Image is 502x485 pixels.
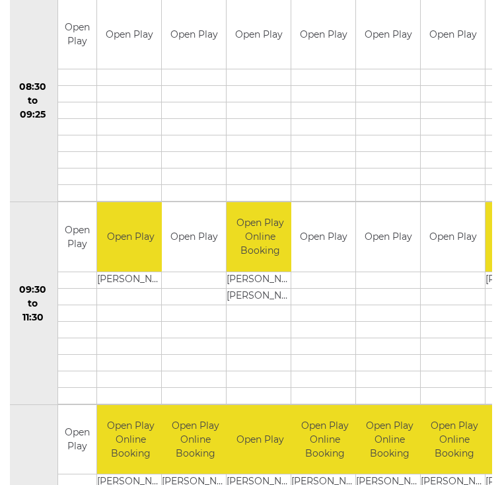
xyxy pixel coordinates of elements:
[227,289,293,305] td: [PERSON_NAME]
[162,1,226,70] td: Open Play
[291,406,358,475] td: Open Play Online Booking
[97,406,164,475] td: Open Play Online Booking
[291,1,355,70] td: Open Play
[162,203,226,272] td: Open Play
[97,1,161,70] td: Open Play
[227,1,291,70] td: Open Play
[356,203,420,272] td: Open Play
[227,272,293,289] td: [PERSON_NAME]
[58,203,96,272] td: Open Play
[356,406,423,475] td: Open Play Online Booking
[97,272,164,289] td: [PERSON_NAME]
[421,203,485,272] td: Open Play
[97,203,164,272] td: Open Play
[227,203,293,272] td: Open Play Online Booking
[421,1,485,70] td: Open Play
[421,406,487,475] td: Open Play Online Booking
[58,406,96,475] td: Open Play
[162,406,229,475] td: Open Play Online Booking
[227,406,293,475] td: Open Play
[58,1,96,70] td: Open Play
[291,203,355,272] td: Open Play
[8,203,58,406] td: 09:30 to 11:30
[356,1,420,70] td: Open Play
